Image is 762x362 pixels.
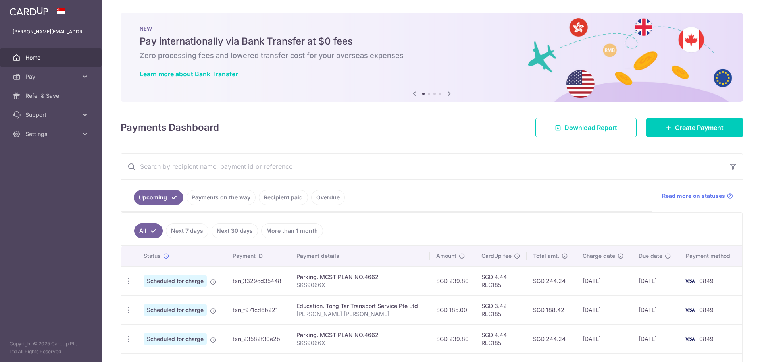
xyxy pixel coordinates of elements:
[140,70,238,78] a: Learn more about Bank Transfer
[430,324,475,353] td: SGD 239.80
[632,324,679,353] td: [DATE]
[632,295,679,324] td: [DATE]
[311,190,345,205] a: Overdue
[475,324,527,353] td: SGD 4.44 REC185
[10,6,48,16] img: CardUp
[134,190,183,205] a: Upcoming
[121,13,743,102] img: Bank transfer banner
[576,295,633,324] td: [DATE]
[226,295,290,324] td: txn_f971cd6b221
[296,339,423,347] p: SKS9066X
[212,223,258,238] a: Next 30 days
[261,223,323,238] a: More than 1 month
[259,190,308,205] a: Recipient paid
[121,154,724,179] input: Search by recipient name, payment id or reference
[144,275,207,287] span: Scheduled for charge
[140,35,724,48] h5: Pay internationally via Bank Transfer at $0 fees
[430,295,475,324] td: SGD 185.00
[639,252,662,260] span: Due date
[25,130,78,138] span: Settings
[682,305,698,315] img: Bank Card
[187,190,256,205] a: Payments on the way
[699,306,714,313] span: 0849
[679,246,742,266] th: Payment method
[296,331,423,339] div: Parking. MCST PLAN NO.4662
[475,266,527,295] td: SGD 4.44 REC185
[25,73,78,81] span: Pay
[140,51,724,60] h6: Zero processing fees and lowered transfer cost for your overseas expenses
[576,266,633,295] td: [DATE]
[527,295,576,324] td: SGD 188.42
[296,310,423,318] p: [PERSON_NAME] [PERSON_NAME]
[682,334,698,344] img: Bank Card
[481,252,512,260] span: CardUp fee
[662,192,725,200] span: Read more on statuses
[646,118,743,137] a: Create Payment
[475,295,527,324] td: SGD 3.42 REC185
[166,223,208,238] a: Next 7 days
[675,123,724,132] span: Create Payment
[632,266,679,295] td: [DATE]
[296,281,423,289] p: SKS9066X
[144,252,161,260] span: Status
[25,111,78,119] span: Support
[533,252,559,260] span: Total amt.
[662,192,733,200] a: Read more on statuses
[25,54,78,62] span: Home
[290,246,430,266] th: Payment details
[535,118,637,137] a: Download Report
[430,266,475,295] td: SGD 239.80
[583,252,615,260] span: Charge date
[436,252,456,260] span: Amount
[699,277,714,284] span: 0849
[13,28,89,36] p: [PERSON_NAME][EMAIL_ADDRESS][DOMAIN_NAME]
[144,333,207,345] span: Scheduled for charge
[296,273,423,281] div: Parking. MCST PLAN NO.4662
[699,335,714,342] span: 0849
[144,304,207,316] span: Scheduled for charge
[134,223,163,238] a: All
[226,266,290,295] td: txn_3329cd35448
[296,302,423,310] div: Education. Tong Tar Transport Service Pte Ltd
[527,266,576,295] td: SGD 244.24
[576,324,633,353] td: [DATE]
[121,120,219,135] h4: Payments Dashboard
[226,246,290,266] th: Payment ID
[682,276,698,286] img: Bank Card
[25,92,78,100] span: Refer & Save
[564,123,617,132] span: Download Report
[527,324,576,353] td: SGD 244.24
[226,324,290,353] td: txn_23582f30e2b
[140,25,724,32] p: NEW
